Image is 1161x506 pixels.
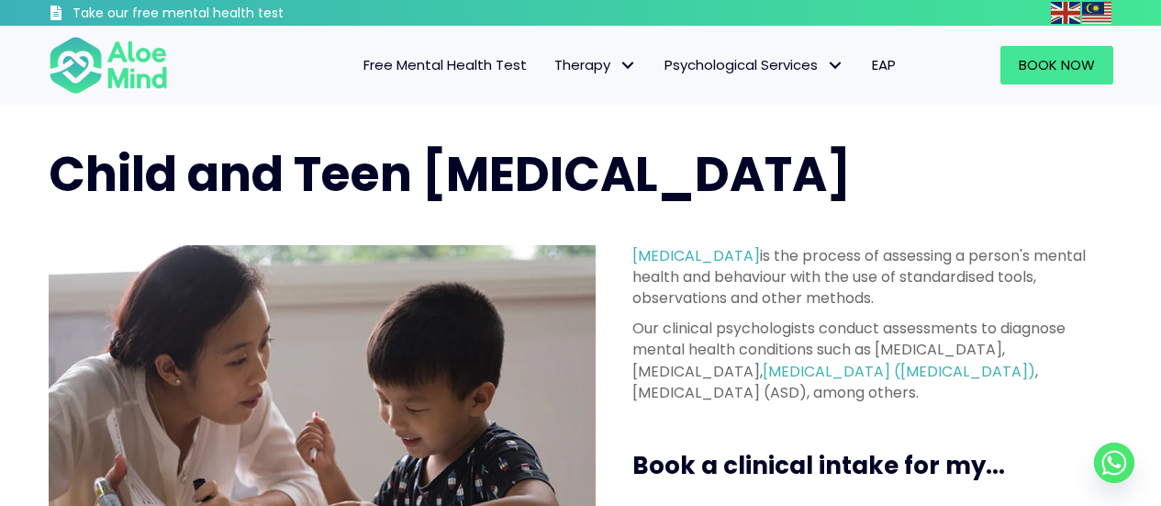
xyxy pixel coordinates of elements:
a: [MEDICAL_DATA] [632,245,760,266]
a: Free Mental Health Test [350,46,541,84]
img: Aloe mind Logo [49,35,168,96]
span: Free Mental Health Test [363,55,527,74]
img: ms [1082,2,1111,24]
span: EAP [872,55,896,74]
span: Therapy: submenu [615,52,642,79]
span: Psychological Services: submenu [822,52,849,79]
a: Whatsapp [1094,443,1134,483]
a: Book Now [1000,46,1113,84]
span: Psychological Services [664,55,844,74]
a: Malay [1082,2,1113,23]
p: Our clinical psychologists conduct assessments to diagnose mental health conditions such as [MEDI... [632,318,1102,403]
a: TherapyTherapy: submenu [541,46,651,84]
span: Book Now [1019,55,1095,74]
a: Psychological ServicesPsychological Services: submenu [651,46,858,84]
a: EAP [858,46,910,84]
a: English [1051,2,1082,23]
span: Child and Teen [MEDICAL_DATA] [49,141,851,208]
p: is the process of assessing a person's mental health and behaviour with the use of standardised t... [632,245,1102,309]
span: Therapy [554,55,637,74]
a: Take our free mental health test [49,5,382,26]
a: [MEDICAL_DATA] ([MEDICAL_DATA]) [763,361,1035,382]
h3: Book a clinical intake for my... [632,449,1121,482]
img: en [1051,2,1080,24]
h3: Take our free mental health test [73,5,382,23]
nav: Menu [192,46,910,84]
